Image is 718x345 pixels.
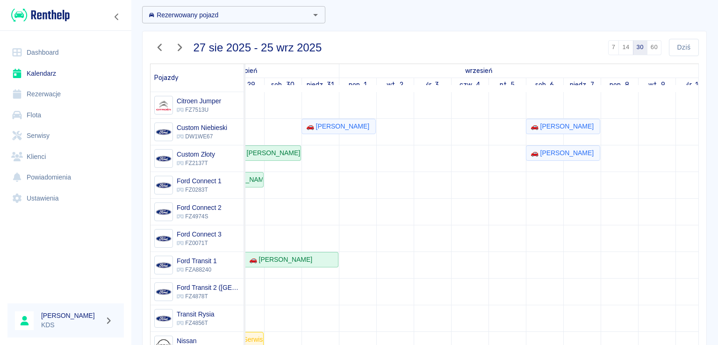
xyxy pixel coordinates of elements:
[156,311,171,326] img: Image
[618,40,633,55] button: 14 dni
[177,132,227,141] p: DW1WE67
[230,335,263,345] div: 🛠️ Serwis
[177,203,222,212] h6: Ford Connect 2
[7,7,70,23] a: Renthelp logo
[304,78,337,92] a: 31 sierpnia 2025
[156,258,171,273] img: Image
[177,230,222,239] h6: Ford Connect 3
[156,284,171,300] img: Image
[527,148,594,158] div: 🚗 [PERSON_NAME]
[156,204,171,220] img: Image
[177,292,240,301] p: FZ4878T
[177,176,222,186] h6: Ford Connect 1
[346,78,369,92] a: 1 września 2025
[7,146,124,167] a: Klienci
[177,186,222,194] p: FZ0283T
[7,84,124,105] a: Rezerwacje
[497,78,517,92] a: 5 września 2025
[633,40,647,55] button: 30 dni
[309,8,322,22] button: Otwórz
[110,11,124,23] button: Zwiń nawigację
[7,42,124,63] a: Dashboard
[233,78,258,92] a: 29 sierpnia 2025
[156,124,171,140] img: Image
[669,39,699,56] button: Dziś
[269,78,297,92] a: 30 sierpnia 2025
[533,78,557,92] a: 6 września 2025
[527,122,594,131] div: 🚗 [PERSON_NAME]
[11,7,70,23] img: Renthelp logo
[145,9,307,21] input: Wyszukaj i wybierz pojazdy...
[646,78,668,92] a: 9 września 2025
[177,96,221,106] h6: Citroen Jumper
[177,159,215,167] p: FZ2137T
[647,40,661,55] button: 60 dni
[233,148,300,158] div: 🚗 [PERSON_NAME]
[463,64,495,78] a: 1 września 2025
[156,178,171,193] img: Image
[7,63,124,84] a: Kalendarz
[567,78,596,92] a: 7 września 2025
[231,64,259,78] a: 27 sierpnia 2025
[302,122,369,131] div: 🚗 [PERSON_NAME]
[424,78,442,92] a: 3 września 2025
[177,212,222,221] p: FZ4974S
[156,231,171,246] img: Image
[41,311,101,320] h6: [PERSON_NAME]
[41,320,101,330] p: KDS
[154,74,179,82] span: Pojazdy
[457,78,482,92] a: 4 września 2025
[177,150,215,159] h6: Custom Złoty
[177,239,222,247] p: FZ0071T
[177,283,240,292] h6: Ford Transit 2 (Niemcy)
[7,167,124,188] a: Powiadomienia
[194,41,322,54] h3: 27 sie 2025 - 25 wrz 2025
[7,188,124,209] a: Ustawienia
[177,266,217,274] p: FZA88240
[156,151,171,166] img: Image
[177,256,217,266] h6: Ford Transit 1
[7,105,124,126] a: Flota
[7,125,124,146] a: Serwisy
[245,255,312,265] div: 🚗 [PERSON_NAME]
[177,319,215,327] p: FZ4856T
[156,98,171,113] img: Image
[608,40,619,55] button: 7 dni
[684,78,705,92] a: 10 września 2025
[177,123,227,132] h6: Custom Niebieski
[607,78,632,92] a: 8 września 2025
[384,78,406,92] a: 2 września 2025
[177,106,221,114] p: FZ7513U
[177,309,215,319] h6: Transit Rysia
